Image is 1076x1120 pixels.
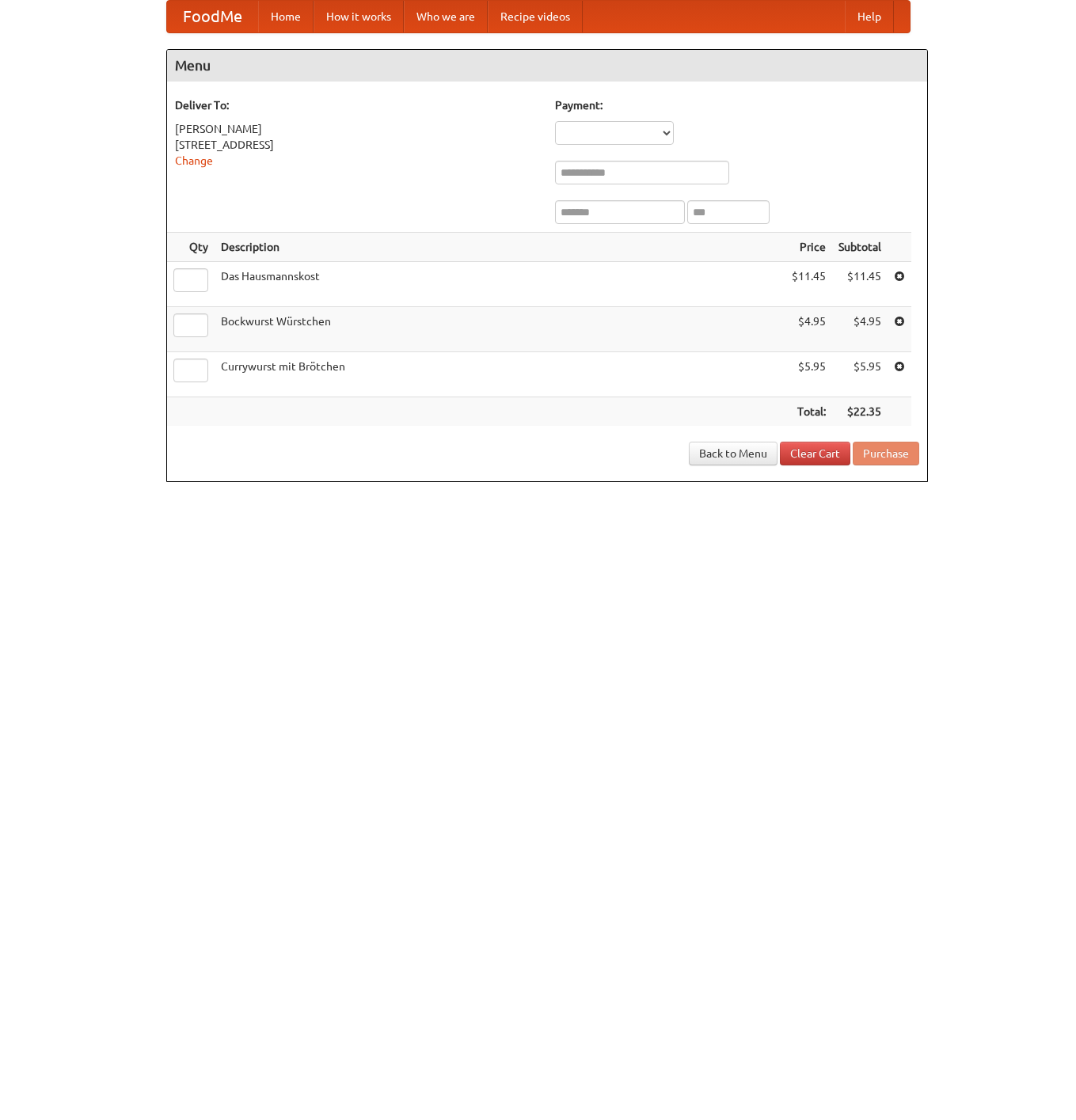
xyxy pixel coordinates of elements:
[258,1,314,32] a: Home
[785,262,832,307] td: $11.45
[175,137,539,153] div: [STREET_ADDRESS]
[785,397,832,427] th: Total:
[488,1,583,32] a: Recipe videos
[175,154,213,167] a: Change
[175,97,539,113] h5: Deliver To:
[832,262,888,307] td: $11.45
[832,233,888,262] th: Subtotal
[780,442,850,465] a: Clear Cart
[314,1,404,32] a: How it works
[832,397,888,427] th: $22.35
[832,307,888,352] td: $4.95
[215,352,785,397] td: Currywurst mit Brötchen
[175,121,539,137] div: [PERSON_NAME]
[404,1,488,32] a: Who we are
[785,352,832,397] td: $5.95
[167,1,258,32] a: FoodMe
[555,97,919,113] h5: Payment:
[215,307,785,352] td: Bockwurst Würstchen
[785,307,832,352] td: $4.95
[689,442,778,465] a: Back to Menu
[853,442,919,465] button: Purchase
[845,1,894,32] a: Help
[215,262,785,307] td: Das Hausmannskost
[215,233,785,262] th: Description
[785,233,832,262] th: Price
[167,50,927,82] h4: Menu
[832,352,888,397] td: $5.95
[167,233,215,262] th: Qty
